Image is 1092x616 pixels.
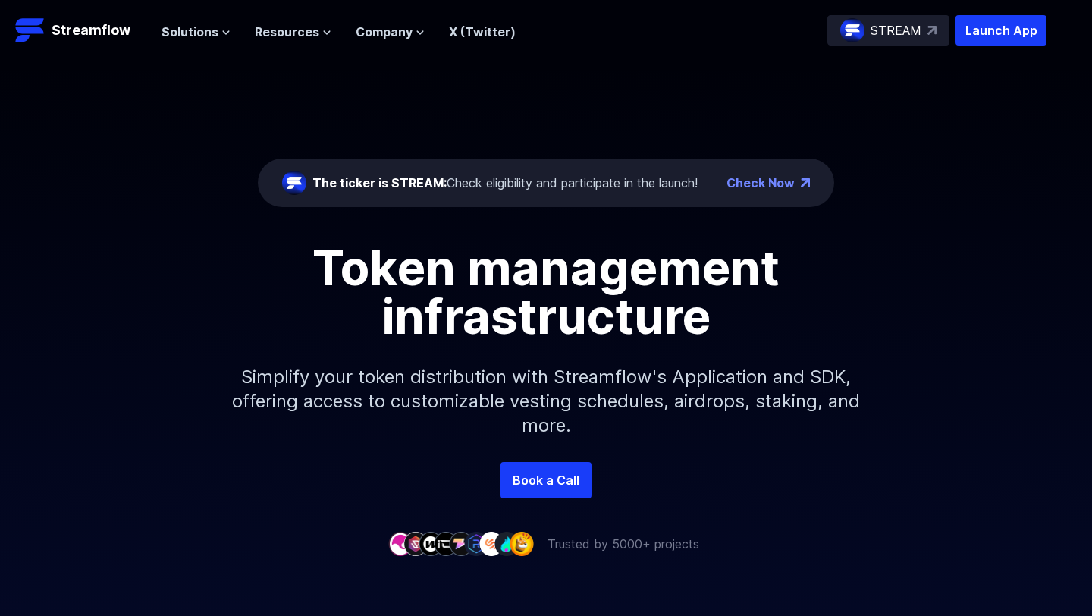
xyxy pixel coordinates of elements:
span: Company [356,23,413,41]
img: company-3 [419,532,443,555]
a: STREAM [827,15,949,46]
div: Check eligibility and participate in the launch! [312,174,698,192]
img: Streamflow Logo [15,15,45,46]
h1: Token management infrastructure [205,244,887,341]
img: streamflow-logo-circle.png [282,171,306,195]
button: Launch App [955,15,1046,46]
button: Resources [255,23,331,41]
img: company-8 [494,532,519,555]
a: Check Now [726,174,795,192]
p: Streamflow [52,20,130,41]
img: company-9 [510,532,534,555]
img: company-6 [464,532,488,555]
img: company-1 [388,532,413,555]
button: Solutions [162,23,231,41]
img: company-7 [479,532,504,555]
button: Company [356,23,425,41]
a: X (Twitter) [449,24,516,39]
a: Streamflow [15,15,146,46]
img: company-4 [434,532,458,555]
a: Book a Call [500,462,591,498]
img: company-2 [403,532,428,555]
img: top-right-arrow.svg [927,26,937,35]
p: STREAM [871,21,921,39]
img: streamflow-logo-circle.png [840,18,864,42]
span: Resources [255,23,319,41]
p: Simplify your token distribution with Streamflow's Application and SDK, offering access to custom... [220,341,872,462]
p: Trusted by 5000+ projects [548,535,699,553]
span: The ticker is STREAM: [312,175,447,190]
img: top-right-arrow.png [801,178,810,187]
span: Solutions [162,23,218,41]
img: company-5 [449,532,473,555]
